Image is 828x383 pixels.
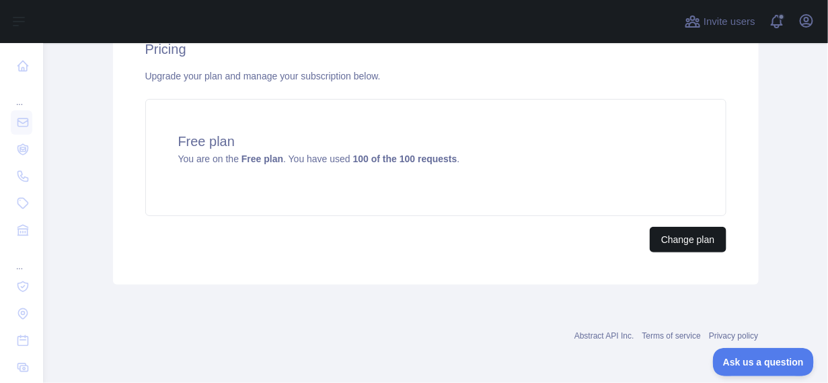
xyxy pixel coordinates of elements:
button: Change plan [650,227,726,252]
iframe: Toggle Customer Support [713,348,815,376]
h4: Free plan [178,132,693,151]
div: ... [11,81,32,108]
button: Invite users [682,11,758,32]
h2: Pricing [145,40,726,59]
strong: 100 of the 100 requests [353,153,457,164]
a: Abstract API Inc. [574,331,634,341]
span: You are on the . You have used . [178,153,460,164]
a: Privacy policy [709,331,758,341]
div: Upgrade your plan and manage your subscription below. [145,69,726,83]
span: Invite users [704,14,755,30]
a: Terms of service [642,331,701,341]
div: ... [11,245,32,272]
strong: Free plan [241,153,283,164]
